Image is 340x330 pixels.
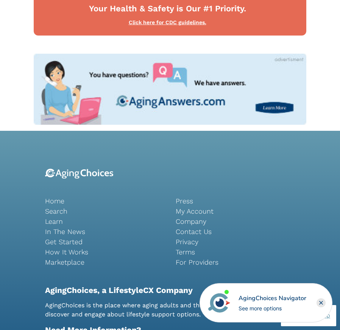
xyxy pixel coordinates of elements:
a: Get Started [45,237,164,247]
a: How It Works [45,247,164,257]
div: Your Health & Safety is Our #1 Priority. [41,4,293,14]
div: AgingChoices Navigator [239,294,306,303]
p: AgingChoices is the place where aging adults and their loved ones come to learn, discover and eng... [45,301,295,319]
h2: AgingChoices, a LifestyleCX Company [45,285,295,295]
img: 9-logo.svg [45,169,114,179]
img: You have questions? We have answers. AgingAnswers. [34,54,306,125]
a: In The News [45,226,164,237]
a: Press [176,196,295,206]
a: Terms [176,247,295,257]
a: Contact Us [176,226,295,237]
a: My Account [176,206,295,216]
div: Close [317,298,326,307]
img: avatar [206,290,232,316]
a: Home [45,196,164,206]
a: Search [45,206,164,216]
a: Learn [45,216,164,226]
a: For Providers [176,257,295,267]
div: Click here for CDC guidelines. [41,19,293,26]
a: Marketplace [45,257,164,267]
div: See more options [239,304,306,312]
a: Privacy [176,237,295,247]
a: Company [176,216,295,226]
